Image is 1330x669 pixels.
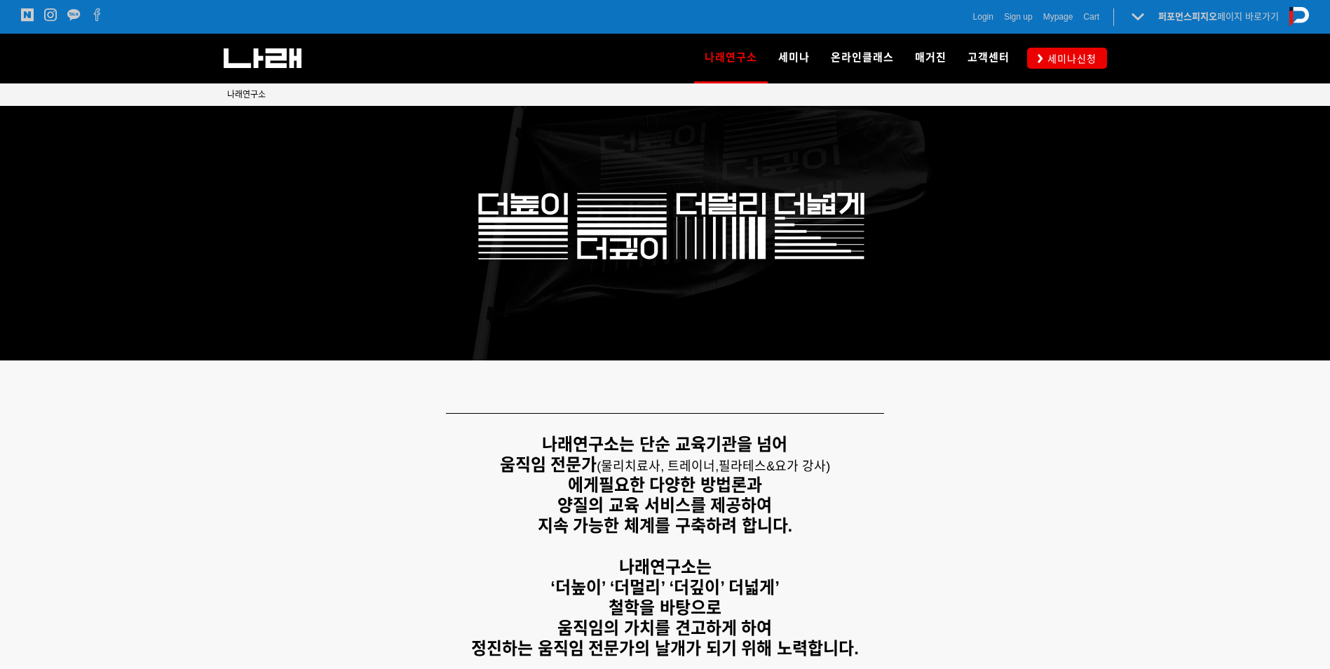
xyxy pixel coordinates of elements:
[1043,10,1073,24] a: Mypage
[904,34,957,83] a: 매거진
[768,34,820,83] a: 세미나
[500,455,597,474] strong: 움직임 전문가
[557,619,772,637] strong: 움직임의 가치를 견고하게 하여
[619,557,712,576] strong: 나래연구소는
[968,51,1010,64] span: 고객센터
[597,459,719,473] span: (
[1083,10,1099,24] a: Cart
[599,475,762,494] strong: 필요한 다양한 방법론과
[471,639,859,658] strong: 정진하는 움직임 전문가의 날개가 되기 위해 노력합니다.
[778,51,810,64] span: 세미나
[542,435,787,454] strong: 나래연구소는 단순 교육기관을 넘어
[957,34,1020,83] a: 고객센터
[550,578,780,597] strong: ‘더높이’ ‘더멀리’ ‘더깊이’ 더넓게’
[1027,48,1107,68] a: 세미나신청
[609,598,721,617] strong: 철학을 바탕으로
[1158,11,1279,22] a: 퍼포먼스피지오페이지 바로가기
[973,10,993,24] a: Login
[227,90,266,100] span: 나래연구소
[538,516,792,535] strong: 지속 가능한 체계를 구축하려 합니다.
[568,475,599,494] strong: 에게
[719,459,830,473] span: 필라테스&요가 강사)
[915,51,946,64] span: 매거진
[1043,52,1097,66] span: 세미나신청
[601,459,719,473] span: 물리치료사, 트레이너,
[705,46,757,69] span: 나래연구소
[820,34,904,83] a: 온라인클래스
[227,88,266,102] a: 나래연구소
[557,496,772,515] strong: 양질의 교육 서비스를 제공하여
[694,34,768,83] a: 나래연구소
[831,51,894,64] span: 온라인클래스
[1158,11,1217,22] strong: 퍼포먼스피지오
[1004,10,1033,24] a: Sign up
